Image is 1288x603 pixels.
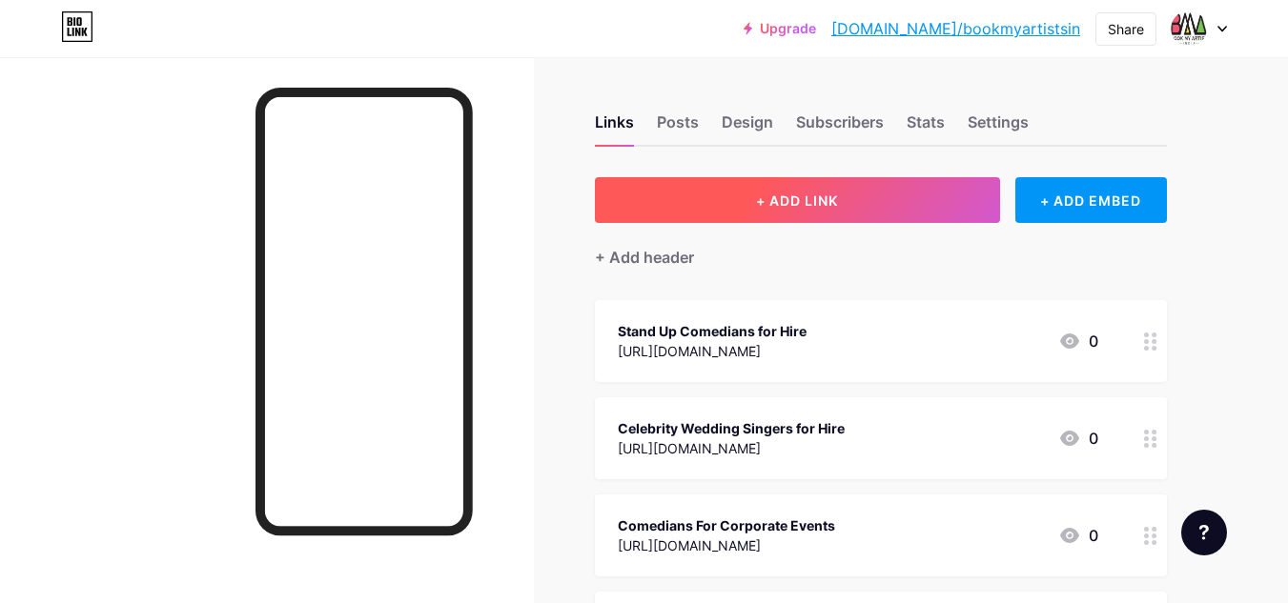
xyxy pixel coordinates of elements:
[722,111,773,145] div: Design
[657,111,699,145] div: Posts
[595,246,694,269] div: + Add header
[1171,10,1207,47] img: bookmyartistsin
[618,418,845,438] div: Celebrity Wedding Singers for Hire
[1015,177,1167,223] div: + ADD EMBED
[618,515,835,535] div: Comedians For Corporate Events
[1058,427,1098,450] div: 0
[618,438,845,458] div: [URL][DOMAIN_NAME]
[831,17,1080,40] a: [DOMAIN_NAME]/bookmyartistsin
[968,111,1029,145] div: Settings
[744,21,816,36] a: Upgrade
[1108,19,1144,39] div: Share
[1058,330,1098,352] div: 0
[618,535,835,555] div: [URL][DOMAIN_NAME]
[595,177,1000,223] button: + ADD LINK
[756,192,838,209] span: + ADD LINK
[618,321,807,341] div: Stand Up Comedians for Hire
[618,341,807,361] div: [URL][DOMAIN_NAME]
[796,111,884,145] div: Subscribers
[1058,524,1098,547] div: 0
[907,111,945,145] div: Stats
[595,111,634,145] div: Links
